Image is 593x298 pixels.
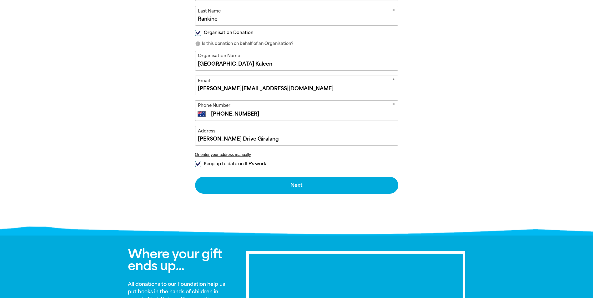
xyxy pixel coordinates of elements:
[204,30,254,36] span: Organisation Donation
[195,41,201,47] i: info
[195,152,398,157] button: Or enter your address manually
[195,177,398,194] button: Next
[195,161,201,167] input: Keep up to date on ILF's work
[128,246,222,273] span: Where your gift ends up...
[195,30,201,36] input: Organisation Donation
[204,161,266,167] span: Keep up to date on ILF's work
[392,102,395,110] i: Required
[195,41,398,47] p: Is this donation on behalf of an Organisation?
